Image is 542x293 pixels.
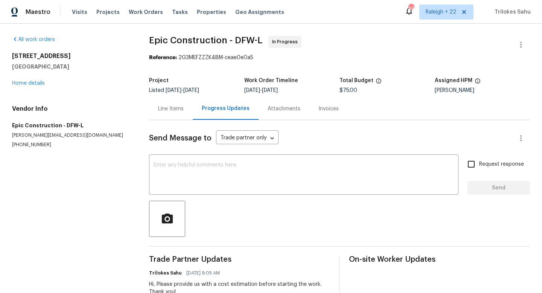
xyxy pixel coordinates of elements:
[376,78,382,88] span: The total cost of line items that have been proposed by Opendoor. This sum includes line items th...
[12,142,131,148] p: [PHONE_NUMBER]
[129,8,163,16] span: Work Orders
[318,105,339,113] div: Invoices
[166,88,199,93] span: -
[435,88,530,93] div: [PERSON_NAME]
[216,132,279,145] div: Trade partner only
[435,78,472,83] h5: Assigned HPM
[149,55,177,60] b: Reference:
[262,88,278,93] span: [DATE]
[475,78,481,88] span: The hpm assigned to this work order.
[197,8,226,16] span: Properties
[149,269,182,277] h6: Trilokes Sahu
[12,105,131,113] h4: Vendor Info
[96,8,120,16] span: Projects
[479,160,524,168] span: Request response
[166,88,181,93] span: [DATE]
[426,8,456,16] span: Raleigh + 22
[268,105,300,113] div: Attachments
[183,88,199,93] span: [DATE]
[149,88,199,93] span: Listed
[340,78,373,83] h5: Total Budget
[235,8,284,16] span: Geo Assignments
[492,8,531,16] span: Trilokes Sahu
[149,78,169,83] h5: Project
[12,63,131,70] h5: [GEOGRAPHIC_DATA]
[12,37,55,42] a: All work orders
[244,88,260,93] span: [DATE]
[349,256,530,263] span: On-site Worker Updates
[172,9,188,15] span: Tasks
[12,122,131,129] h5: Epic Construction - DFW-L
[72,8,87,16] span: Visits
[149,54,530,61] div: 2G3MEFZZZK4BM-ceae0e0a5
[158,105,184,113] div: Line Items
[244,88,278,93] span: -
[12,132,131,139] p: [PERSON_NAME][EMAIL_ADDRESS][DOMAIN_NAME]
[340,88,357,93] span: $75.00
[12,52,131,60] h2: [STREET_ADDRESS]
[186,269,220,277] span: [DATE] 9:05 AM
[12,81,45,86] a: Home details
[149,134,212,142] span: Send Message to
[26,8,50,16] span: Maestro
[244,78,298,83] h5: Work Order Timeline
[149,256,330,263] span: Trade Partner Updates
[202,105,250,112] div: Progress Updates
[149,36,262,45] span: Epic Construction - DFW-L
[408,5,414,12] div: 441
[272,38,301,46] span: In Progress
